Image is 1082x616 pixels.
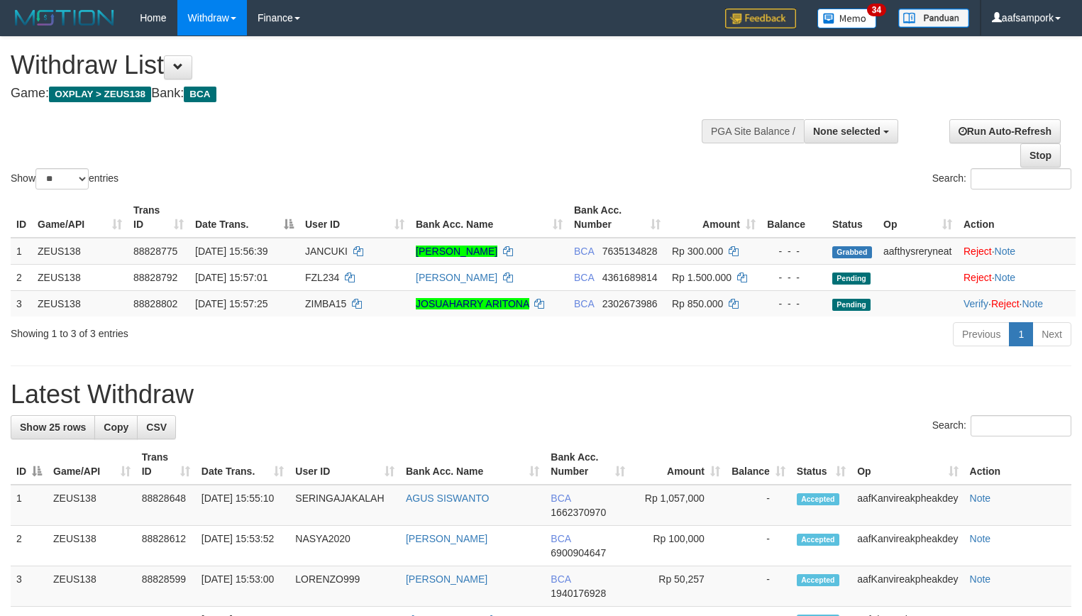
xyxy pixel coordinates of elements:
a: Stop [1020,143,1061,167]
a: Note [970,533,991,544]
a: Reject [964,272,992,283]
td: 2 [11,264,32,290]
td: aafKanvireakpheakdey [851,526,964,566]
th: Bank Acc. Number: activate to sort column ascending [545,444,631,485]
span: 88828792 [133,272,177,283]
th: Bank Acc. Name: activate to sort column ascending [410,197,568,238]
span: Accepted [797,534,839,546]
td: SERINGAJAKALAH [289,485,400,526]
h1: Withdraw List [11,51,707,79]
td: 88828612 [136,526,196,566]
a: Show 25 rows [11,415,95,439]
span: ZIMBA15 [305,298,346,309]
span: BCA [551,573,570,585]
a: [PERSON_NAME] [406,533,487,544]
span: Pending [832,273,871,285]
td: [DATE] 15:55:10 [196,485,290,526]
span: Show 25 rows [20,422,86,433]
a: [PERSON_NAME] [416,246,497,257]
h1: Latest Withdraw [11,380,1071,409]
a: JOSUAHARRY ARITONA [416,298,529,309]
a: Reject [964,246,992,257]
td: ZEUS138 [48,566,136,607]
td: - [726,485,791,526]
th: Action [958,197,1076,238]
a: Note [995,272,1016,283]
a: Note [970,493,991,504]
span: BCA [574,298,594,309]
td: - [726,526,791,566]
td: [DATE] 15:53:00 [196,566,290,607]
th: Op: activate to sort column ascending [878,197,958,238]
a: 1 [1009,322,1033,346]
td: ZEUS138 [32,290,128,317]
span: 88828775 [133,246,177,257]
a: Reject [991,298,1020,309]
span: Copy 2302673986 to clipboard [602,298,658,309]
td: 2 [11,526,48,566]
td: - [726,566,791,607]
span: Copy 6900904647 to clipboard [551,547,606,559]
span: Rp 850.000 [672,298,723,309]
td: Rp 1,057,000 [631,485,726,526]
div: - - - [767,270,821,285]
span: BCA [551,533,570,544]
th: Game/API: activate to sort column ascending [32,197,128,238]
td: ZEUS138 [48,526,136,566]
span: OXPLAY > ZEUS138 [49,87,151,102]
th: Trans ID: activate to sort column ascending [136,444,196,485]
span: Copy 4361689814 to clipboard [602,272,658,283]
td: ZEUS138 [32,264,128,290]
td: [DATE] 15:53:52 [196,526,290,566]
td: ZEUS138 [48,485,136,526]
td: ZEUS138 [32,238,128,265]
td: 3 [11,290,32,317]
th: Amount: activate to sort column ascending [666,197,761,238]
td: aafKanvireakpheakdey [851,566,964,607]
div: - - - [767,297,821,311]
a: [PERSON_NAME] [416,272,497,283]
td: 3 [11,566,48,607]
span: Copy 1662370970 to clipboard [551,507,606,518]
td: · [958,264,1076,290]
button: None selected [804,119,898,143]
span: BCA [184,87,216,102]
th: Bank Acc. Number: activate to sort column ascending [568,197,666,238]
span: BCA [574,246,594,257]
span: None selected [813,126,880,137]
td: aafthysreryneat [878,238,958,265]
td: 88828599 [136,566,196,607]
label: Show entries [11,168,118,189]
th: Trans ID: activate to sort column ascending [128,197,189,238]
span: CSV [146,422,167,433]
div: Showing 1 to 3 of 3 entries [11,321,440,341]
span: [DATE] 15:57:25 [195,298,267,309]
span: JANCUKI [305,246,348,257]
span: Copy 1940176928 to clipboard [551,588,606,599]
img: MOTION_logo.png [11,7,118,28]
td: · [958,238,1076,265]
th: Date Trans.: activate to sort column descending [189,197,299,238]
img: Button%20Memo.svg [817,9,877,28]
th: Game/API: activate to sort column ascending [48,444,136,485]
a: Run Auto-Refresh [949,119,1061,143]
span: Copy 7635134828 to clipboard [602,246,658,257]
label: Search: [932,168,1071,189]
span: Accepted [797,493,839,505]
span: Pending [832,299,871,311]
th: Balance [761,197,827,238]
a: Note [995,246,1016,257]
td: Rp 50,257 [631,566,726,607]
span: BCA [551,493,570,504]
th: Status [827,197,878,238]
a: AGUS SISWANTO [406,493,489,504]
span: 34 [867,4,886,16]
td: 88828648 [136,485,196,526]
th: Op: activate to sort column ascending [851,444,964,485]
th: ID [11,197,32,238]
th: User ID: activate to sort column ascending [299,197,410,238]
td: aafKanvireakpheakdey [851,485,964,526]
span: 88828802 [133,298,177,309]
th: Status: activate to sort column ascending [791,444,851,485]
span: Grabbed [832,246,872,258]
